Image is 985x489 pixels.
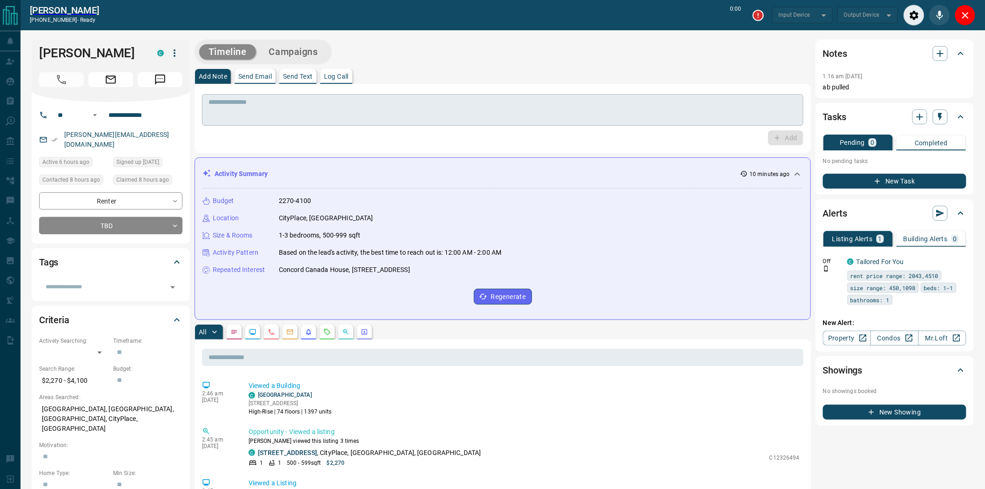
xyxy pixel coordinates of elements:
[166,281,179,294] button: Open
[51,136,58,143] svg: Email Verified
[39,393,182,401] p: Areas Searched:
[138,72,182,87] span: Message
[823,42,966,65] div: Notes
[258,448,481,458] p: , CityPlace, [GEOGRAPHIC_DATA], [GEOGRAPHIC_DATA]
[840,139,865,146] p: Pending
[823,206,847,221] h2: Alerts
[30,16,99,24] p: [PHONE_NUMBER] -
[39,217,182,234] div: TBD
[39,251,182,273] div: Tags
[213,265,265,275] p: Repeated Interest
[249,392,255,399] div: condos.ca
[929,5,950,26] div: Mute
[260,459,263,467] p: 1
[279,248,501,258] p: Based on the lead's activity, the best time to reach out is: 12:00 AM - 2:00 AM
[42,175,100,184] span: Contacted 8 hours ago
[823,331,871,346] a: Property
[258,392,312,398] a: [GEOGRAPHIC_DATA]
[823,174,966,189] button: New Task
[283,73,313,80] p: Send Text
[823,265,830,272] svg: Push Notification Only
[39,469,108,477] p: Home Type:
[39,192,182,210] div: Renter
[324,73,349,80] p: Log Call
[202,443,235,449] p: [DATE]
[278,459,281,467] p: 1
[823,405,966,420] button: New Showing
[324,328,331,336] svg: Requests
[39,373,108,388] p: $2,270 - $4,100
[113,365,182,373] p: Budget:
[30,5,99,16] a: [PERSON_NAME]
[279,265,410,275] p: Concord Canada House, [STREET_ADDRESS]
[823,109,846,124] h2: Tasks
[202,397,235,403] p: [DATE]
[823,46,847,61] h2: Notes
[202,165,803,183] div: Activity Summary10 minutes ago
[823,154,966,168] p: No pending tasks
[88,72,133,87] span: Email
[832,236,873,242] p: Listing Alerts
[769,454,800,462] p: C12326494
[199,329,206,335] p: All
[279,213,373,223] p: CityPlace, [GEOGRAPHIC_DATA]
[116,175,169,184] span: Claimed 8 hours ago
[918,331,966,346] a: Mr.Loft
[870,139,874,146] p: 0
[39,175,108,188] div: Sat Aug 16 2025
[870,331,918,346] a: Condos
[823,202,966,224] div: Alerts
[260,44,327,60] button: Campaigns
[113,175,182,188] div: Sat Aug 16 2025
[39,157,108,170] div: Sat Aug 16 2025
[249,399,332,407] p: [STREET_ADDRESS]
[474,289,532,305] button: Regenerate
[64,131,169,148] a: [PERSON_NAME][EMAIL_ADDRESS][DOMAIN_NAME]
[287,459,321,467] p: 500 - 599 sqft
[80,17,96,23] span: ready
[258,449,317,456] a: [STREET_ADDRESS]
[904,5,924,26] div: Audio Settings
[915,140,948,146] p: Completed
[361,328,368,336] svg: Agent Actions
[953,236,957,242] p: 0
[249,437,800,445] p: [PERSON_NAME] viewed this listing 3 times
[39,46,143,61] h1: [PERSON_NAME]
[39,309,182,331] div: Criteria
[305,328,312,336] svg: Listing Alerts
[230,328,238,336] svg: Notes
[39,72,84,87] span: Call
[113,469,182,477] p: Min Size:
[113,337,182,345] p: Timeframe:
[249,381,800,391] p: Viewed a Building
[39,441,182,449] p: Motivation:
[202,436,235,443] p: 2:45 am
[39,312,69,327] h2: Criteria
[279,196,311,206] p: 2270-4100
[39,365,108,373] p: Search Range:
[823,387,966,395] p: No showings booked
[850,271,938,280] span: rent price range: 2043,4510
[850,283,916,292] span: size range: 450,1098
[823,318,966,328] p: New Alert:
[730,5,742,26] p: 0:00
[215,169,268,179] p: Activity Summary
[249,449,255,456] div: condos.ca
[249,427,800,437] p: Opportunity - Viewed a listing
[249,407,332,416] p: High-Rise | 74 floors | 1397 units
[327,459,345,467] p: $2,270
[268,328,275,336] svg: Calls
[823,73,863,80] p: 1:16 am [DATE]
[823,363,863,378] h2: Showings
[157,50,164,56] div: condos.ca
[202,390,235,397] p: 2:46 am
[823,257,842,265] p: Off
[116,157,159,167] span: Signed up [DATE]
[850,295,890,305] span: bathrooms: 1
[213,231,253,240] p: Size & Rooms
[89,109,101,121] button: Open
[823,106,966,128] div: Tasks
[286,328,294,336] svg: Emails
[199,44,256,60] button: Timeline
